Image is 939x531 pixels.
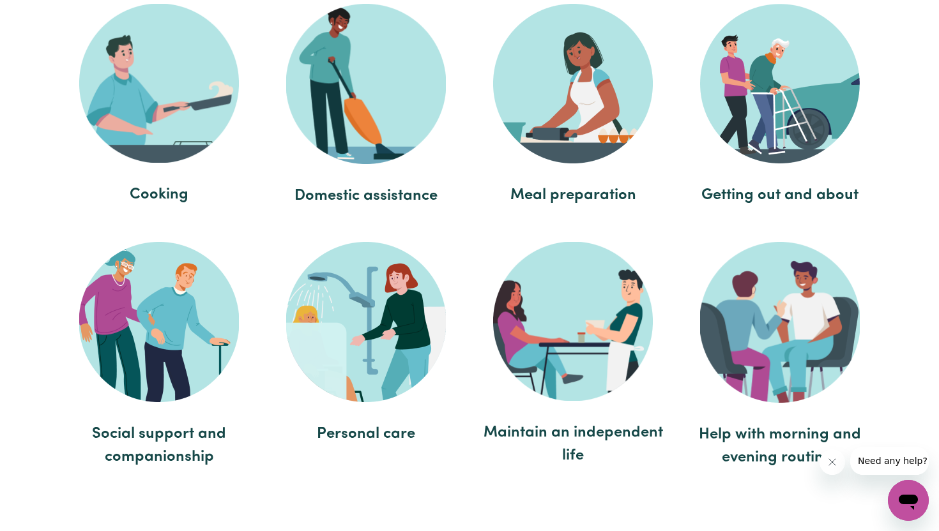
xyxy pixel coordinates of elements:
[275,184,457,207] span: Domestic assistance
[689,423,871,469] span: Help with morning and evening routines
[850,447,929,475] iframe: Message from company
[482,184,664,207] span: Meal preparation
[482,421,664,467] span: Maintain an independent life
[68,183,250,206] span: Cooking
[275,423,457,445] span: Personal care
[68,423,250,468] span: Social support and companionship
[888,480,929,521] iframe: Button to launch messaging window
[820,449,845,475] iframe: Close message
[689,184,871,207] span: Getting out and about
